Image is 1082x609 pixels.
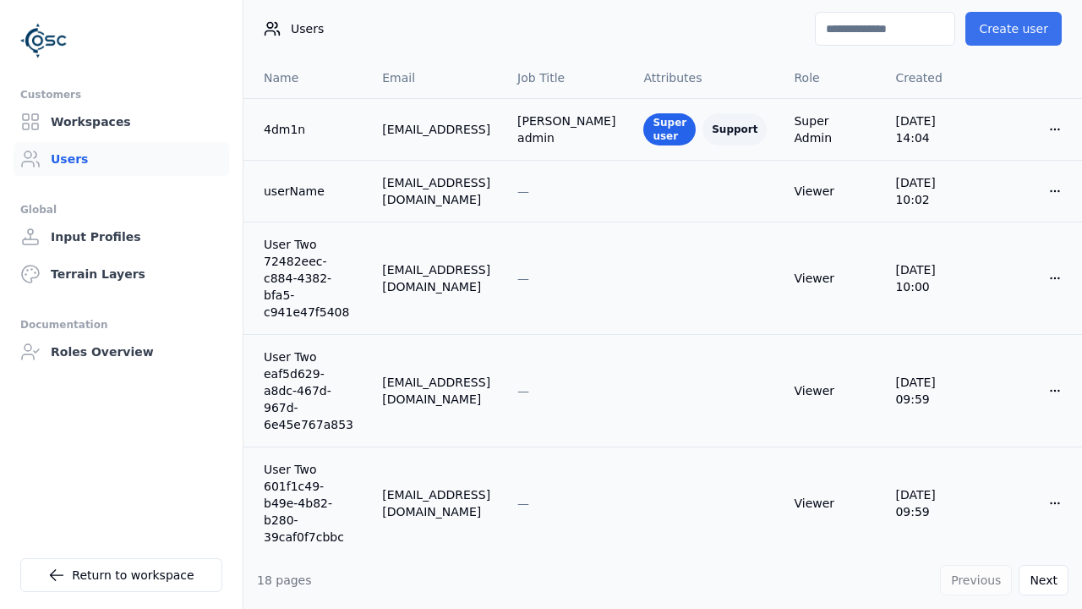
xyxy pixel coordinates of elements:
[14,220,229,254] a: Input Profiles
[264,121,355,138] a: 4dm1n
[14,142,229,176] a: Users
[794,112,868,146] div: Super Admin
[882,58,986,98] th: Created
[369,58,504,98] th: Email
[702,113,767,145] div: Support
[780,58,882,98] th: Role
[14,335,229,369] a: Roles Overview
[257,573,312,587] span: 18 pages
[517,384,529,398] span: —
[243,58,369,98] th: Name
[382,121,490,138] div: [EMAIL_ADDRESS]
[1019,565,1068,595] button: Next
[20,315,222,335] div: Documentation
[965,12,1062,46] button: Create user
[794,270,868,287] div: Viewer
[14,105,229,139] a: Workspaces
[382,374,490,408] div: [EMAIL_ADDRESS][DOMAIN_NAME]
[895,374,972,408] div: [DATE] 09:59
[264,461,355,546] a: User Two 601f1c49-b49e-4b82-b280-39caf0f7cbbc
[517,272,529,285] span: —
[264,183,355,200] a: userName
[20,200,222,220] div: Global
[895,174,972,208] div: [DATE] 10:02
[895,112,972,146] div: [DATE] 14:04
[264,348,355,433] a: User Two eaf5d629-a8dc-467d-967d-6e45e767a853
[794,382,868,399] div: Viewer
[517,184,529,198] span: —
[291,20,324,37] span: Users
[382,174,490,208] div: [EMAIL_ADDRESS][DOMAIN_NAME]
[895,261,972,295] div: [DATE] 10:00
[382,261,490,295] div: [EMAIL_ADDRESS][DOMAIN_NAME]
[517,497,529,510] span: —
[264,236,355,321] a: User Two 72482eec-c884-4382-bfa5-c941e47f5408
[643,113,696,145] div: Super user
[504,58,630,98] th: Job Title
[895,486,972,520] div: [DATE] 09:59
[20,558,222,592] a: Return to workspace
[517,112,616,146] div: [PERSON_NAME] admin
[630,58,780,98] th: Attributes
[20,17,68,64] img: Logo
[794,183,868,200] div: Viewer
[794,495,868,512] div: Viewer
[14,257,229,291] a: Terrain Layers
[382,486,490,520] div: [EMAIL_ADDRESS][DOMAIN_NAME]
[20,85,222,105] div: Customers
